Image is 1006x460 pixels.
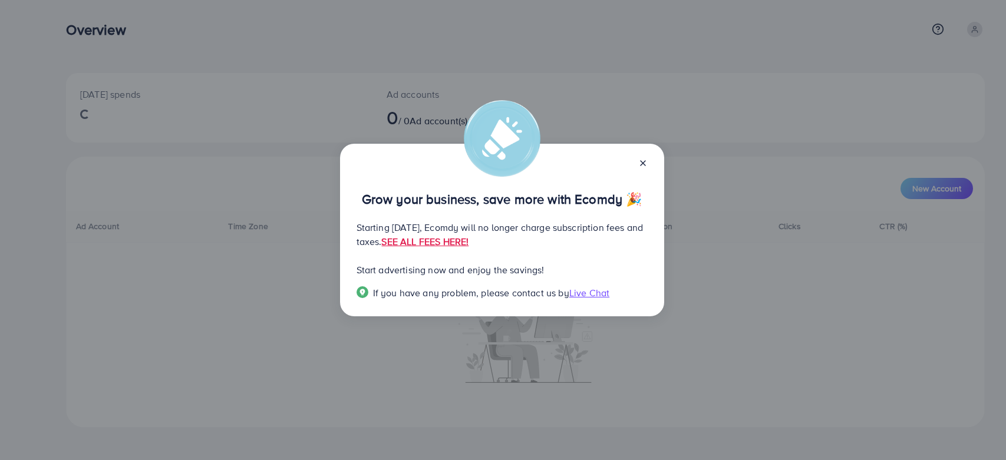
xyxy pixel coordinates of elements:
a: SEE ALL FEES HERE! [381,235,469,248]
img: alert [464,100,540,177]
span: If you have any problem, please contact us by [373,286,569,299]
p: Start advertising now and enjoy the savings! [357,263,648,277]
span: Live Chat [569,286,609,299]
p: Grow your business, save more with Ecomdy 🎉 [357,192,648,206]
p: Starting [DATE], Ecomdy will no longer charge subscription fees and taxes. [357,220,648,249]
img: Popup guide [357,286,368,298]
